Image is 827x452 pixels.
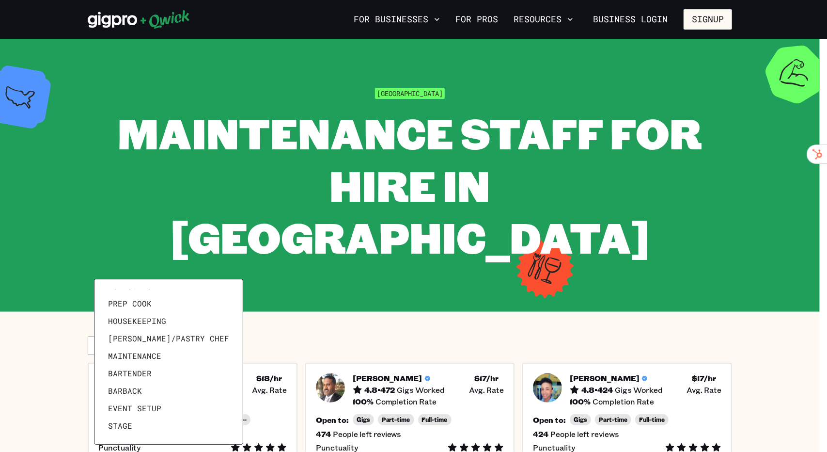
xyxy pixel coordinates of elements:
span: Maintenance [108,351,161,361]
ul: View different position [104,289,233,435]
span: [PERSON_NAME]/Pastry Chef [108,334,229,343]
span: Stage [108,421,132,431]
span: Bartender [108,369,152,378]
span: Barback [108,386,142,396]
span: Event Setup [108,404,161,413]
span: Prep Cook [108,299,152,308]
span: Housekeeping [108,316,166,326]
